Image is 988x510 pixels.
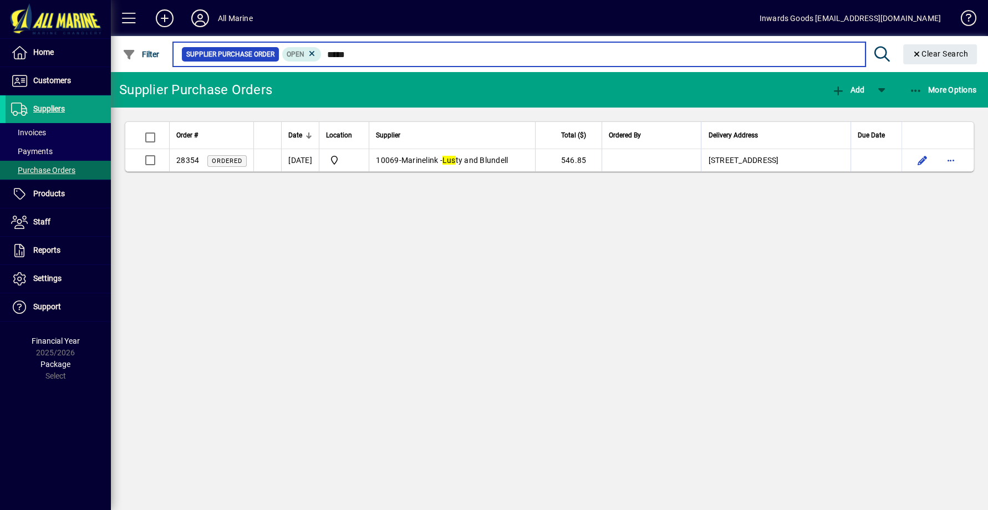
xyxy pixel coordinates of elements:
span: Marinelink - ty and Blundell [401,156,508,165]
td: [STREET_ADDRESS] [701,149,851,171]
a: Staff [6,208,111,236]
span: Reports [33,246,60,254]
td: [DATE] [281,149,319,171]
span: Purchase Orders [11,166,75,175]
span: Order # [176,129,198,141]
div: Date [288,129,312,141]
span: Payments [11,147,53,156]
span: Ordered By [609,129,641,141]
span: Staff [33,217,50,226]
div: Due Date [858,129,895,141]
a: Products [6,180,111,208]
span: Settings [33,274,62,283]
span: Filter [123,50,160,59]
div: Location [326,129,362,141]
button: More options [942,151,960,169]
span: Add [831,85,864,94]
button: Clear [903,44,977,64]
span: Customers [33,76,71,85]
a: Knowledge Base [952,2,974,38]
a: Reports [6,237,111,264]
span: Location [326,129,352,141]
span: Invoices [11,128,46,137]
div: Ordered By [609,129,694,141]
a: Customers [6,67,111,95]
button: Edit [913,151,931,169]
mat-chip: Completion Status: Open [282,47,322,62]
span: Delivery Address [708,129,757,141]
span: Due Date [858,129,885,141]
span: Package [40,360,70,369]
em: Lus [442,156,456,165]
span: Open [287,50,304,58]
span: 28354 [176,156,199,165]
span: 10069 [376,156,399,165]
a: Support [6,293,111,321]
a: Home [6,39,111,67]
button: Filter [120,44,162,64]
a: Settings [6,265,111,293]
button: More Options [906,80,980,100]
div: Inwards Goods [EMAIL_ADDRESS][DOMAIN_NAME] [760,9,941,27]
span: Suppliers [33,104,65,113]
td: - [369,149,535,171]
span: Date [288,129,302,141]
button: Add [147,8,182,28]
span: Support [33,302,61,311]
a: Invoices [6,123,111,142]
span: Ordered [212,157,242,165]
span: Supplier [376,129,400,141]
span: More Options [909,85,977,94]
button: Profile [182,8,218,28]
span: Home [33,48,54,57]
a: Payments [6,142,111,161]
div: Order # [176,129,247,141]
a: Purchase Orders [6,161,111,180]
button: Add [828,80,867,100]
span: Financial Year [32,336,80,345]
div: Supplier [376,129,528,141]
span: Products [33,189,65,198]
div: All Marine [218,9,253,27]
span: Total ($) [561,129,586,141]
div: Total ($) [542,129,596,141]
span: Port Road [326,154,362,167]
span: Supplier Purchase Order [186,49,274,60]
span: Clear Search [912,49,969,58]
td: 546.85 [535,149,602,171]
div: Supplier Purchase Orders [119,81,272,99]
